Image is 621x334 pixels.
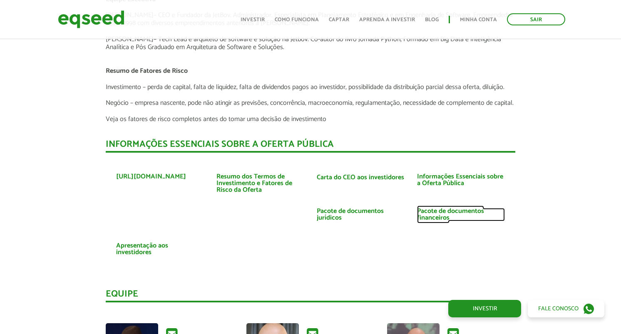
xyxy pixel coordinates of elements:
a: Pacote de documentos financeiros [417,208,505,221]
a: Captar [329,17,349,22]
a: Blog [425,17,439,22]
a: Sair [507,13,565,25]
a: Informações Essenciais sobre a Oferta Pública [417,173,505,187]
a: Investir [448,300,521,317]
p: Negócio – empresa nascente, pode não atingir as previsões, concorrência, macroeconomia, regulamen... [106,99,516,107]
a: Como funciona [275,17,319,22]
p: Veja os fatores de risco completos antes do tomar uma decisão de investimento [106,115,516,123]
a: [URL][DOMAIN_NAME] [116,173,186,180]
a: Investir [241,17,265,22]
a: Resumo dos Termos de Investimento e Fatores de Risco da Oferta [216,173,304,193]
a: Carta do CEO aos investidores [317,174,404,181]
p: – Tech Lead e arquiteto de software e solução na Jetbov. Co-autor do livro Jornada Python, Formad... [106,35,516,51]
a: Apresentação aos investidores [116,242,204,256]
img: EqSeed [58,8,124,30]
a: Aprenda a investir [359,17,415,22]
a: Fale conosco [528,300,604,317]
p: Investimento – perda de capital, falta de liquidez, falta de dividendos pagos ao investidor, poss... [106,83,516,91]
div: INFORMAÇÕES ESSENCIAIS SOBRE A OFERTA PÚBLICA [106,140,516,153]
a: Minha conta [460,17,497,22]
span: Resumo de Fatores de Risco [106,65,188,77]
a: Pacote de documentos jurídicos [317,208,405,221]
div: Equipe [106,289,516,302]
